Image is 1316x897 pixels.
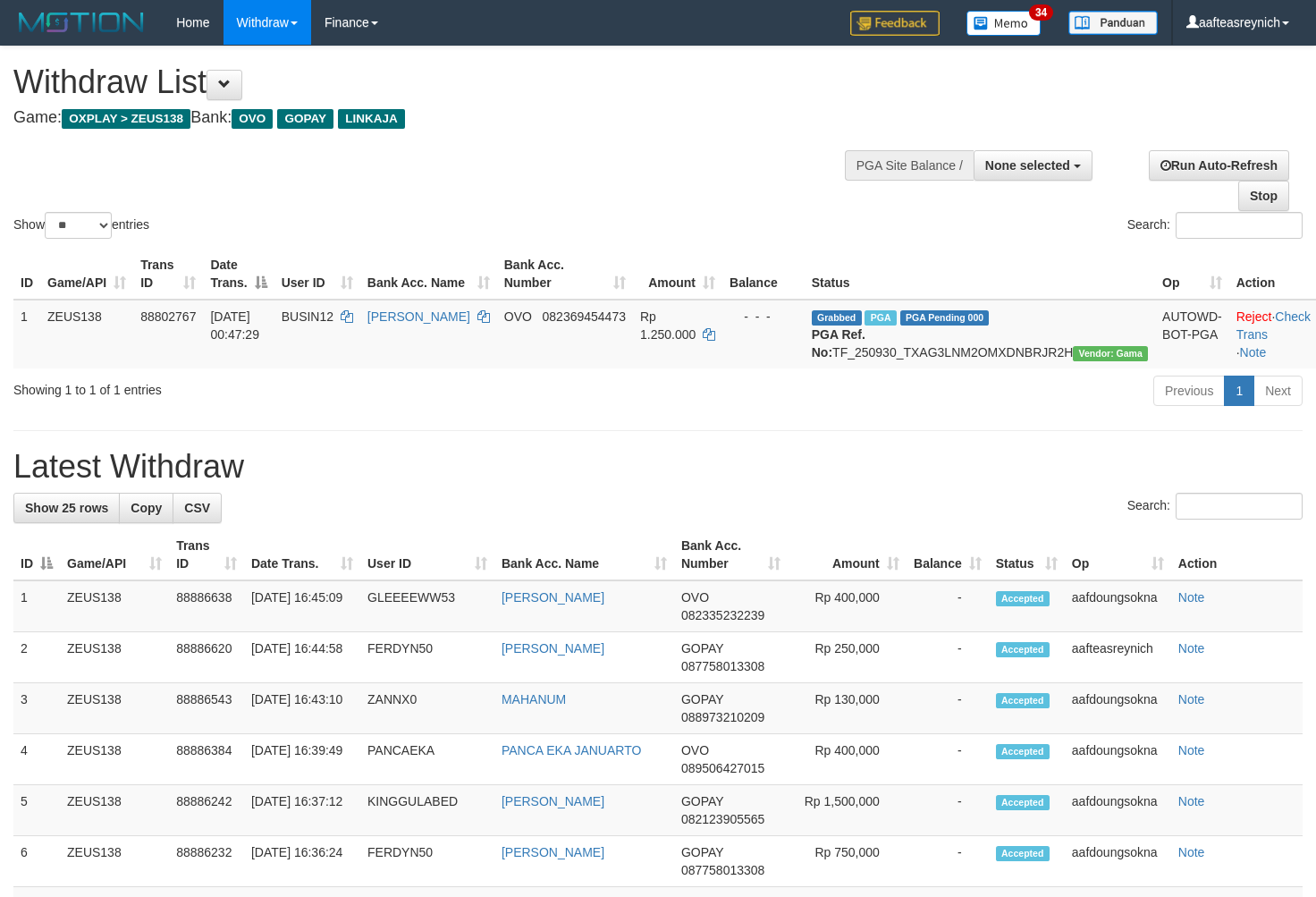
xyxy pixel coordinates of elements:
td: - [907,734,989,785]
td: 2 [13,632,60,683]
h1: Withdraw List [13,64,859,100]
th: ID [13,249,40,300]
td: 88886638 [169,580,244,632]
span: OVO [681,590,709,605]
span: 88802767 [140,309,196,324]
a: [PERSON_NAME] [502,590,604,605]
span: LINKAJA [338,109,405,129]
td: Rp 250,000 [788,632,907,683]
th: Op: activate to sort column ascending [1065,529,1171,580]
td: 88886620 [169,632,244,683]
select: Showentries [45,212,112,239]
td: - [907,785,989,836]
span: Marked by aafsreyleap [865,310,896,326]
a: Note [1178,590,1205,605]
a: Copy [119,493,173,523]
a: [PERSON_NAME] [502,641,604,656]
span: OVO [232,109,273,129]
th: Bank Acc. Number: activate to sort column ascending [497,249,633,300]
th: Op: activate to sort column ascending [1155,249,1229,300]
span: GOPAY [277,109,333,129]
th: Game/API: activate to sort column ascending [60,529,169,580]
td: ZEUS138 [40,300,133,368]
td: Rp 750,000 [788,836,907,887]
span: Copy 087758013308 to clipboard [681,863,764,877]
span: CSV [184,501,210,515]
td: ZEUS138 [60,632,169,683]
td: aafteasreynich [1065,632,1171,683]
span: Accepted [996,693,1050,708]
th: Amount: activate to sort column ascending [633,249,722,300]
th: Date Trans.: activate to sort column ascending [244,529,360,580]
td: ZEUS138 [60,785,169,836]
th: Trans ID: activate to sort column ascending [133,249,203,300]
span: Accepted [996,795,1050,810]
td: 1 [13,300,40,368]
td: - [907,836,989,887]
td: 88886384 [169,734,244,785]
span: OVO [504,309,532,324]
span: Copy 082369454473 to clipboard [543,309,626,324]
img: Feedback.jpg [850,11,940,36]
a: CSV [173,493,222,523]
td: ZEUS138 [60,580,169,632]
a: Note [1240,345,1267,360]
td: GLEEEEWW53 [360,580,494,632]
span: 34 [1029,4,1053,21]
span: Accepted [996,642,1050,657]
a: Note [1178,692,1205,707]
a: Stop [1238,181,1289,211]
td: - [907,580,989,632]
td: 88886242 [169,785,244,836]
span: PGA Pending [900,310,990,326]
td: AUTOWD-BOT-PGA [1155,300,1229,368]
input: Search: [1176,212,1303,239]
label: Search: [1127,212,1303,239]
a: [PERSON_NAME] [367,309,470,324]
h4: Game: Bank: [13,109,859,127]
a: Note [1178,641,1205,656]
th: Game/API: activate to sort column ascending [40,249,133,300]
span: Show 25 rows [25,501,108,515]
span: Accepted [996,591,1050,606]
span: OVO [681,743,709,757]
td: KINGGULABED [360,785,494,836]
td: 1 [13,580,60,632]
th: Balance: activate to sort column ascending [907,529,989,580]
a: Show 25 rows [13,493,120,523]
td: Rp 1,500,000 [788,785,907,836]
b: PGA Ref. No: [812,327,865,360]
span: Copy 087758013308 to clipboard [681,659,764,673]
span: Rp 1.250.000 [640,309,696,342]
td: aafdoungsokna [1065,836,1171,887]
span: Copy 082123905565 to clipboard [681,812,764,826]
td: aafdoungsokna [1065,683,1171,734]
a: PANCA EKA JANUARTO [502,743,641,757]
td: TF_250930_TXAG3LNM2OMXDNBRJR2H [805,300,1155,368]
input: Search: [1176,493,1303,520]
td: Rp 400,000 [788,580,907,632]
td: Rp 130,000 [788,683,907,734]
a: Run Auto-Refresh [1149,150,1289,181]
th: Bank Acc. Number: activate to sort column ascending [674,529,788,580]
span: Accepted [996,846,1050,861]
td: aafdoungsokna [1065,734,1171,785]
td: [DATE] 16:44:58 [244,632,360,683]
th: Trans ID: activate to sort column ascending [169,529,244,580]
td: aafdoungsokna [1065,785,1171,836]
td: Rp 400,000 [788,734,907,785]
td: 3 [13,683,60,734]
a: Previous [1153,376,1225,406]
a: [PERSON_NAME] [502,845,604,859]
span: Copy 089506427015 to clipboard [681,761,764,775]
img: Button%20Memo.svg [966,11,1042,36]
td: ZEUS138 [60,836,169,887]
th: Bank Acc. Name: activate to sort column ascending [494,529,674,580]
th: User ID: activate to sort column ascending [360,529,494,580]
a: Check Trans [1236,309,1311,342]
label: Show entries [13,212,149,239]
span: BUSIN12 [282,309,333,324]
td: [DATE] 16:39:49 [244,734,360,785]
span: GOPAY [681,692,723,707]
a: Reject [1236,309,1272,324]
